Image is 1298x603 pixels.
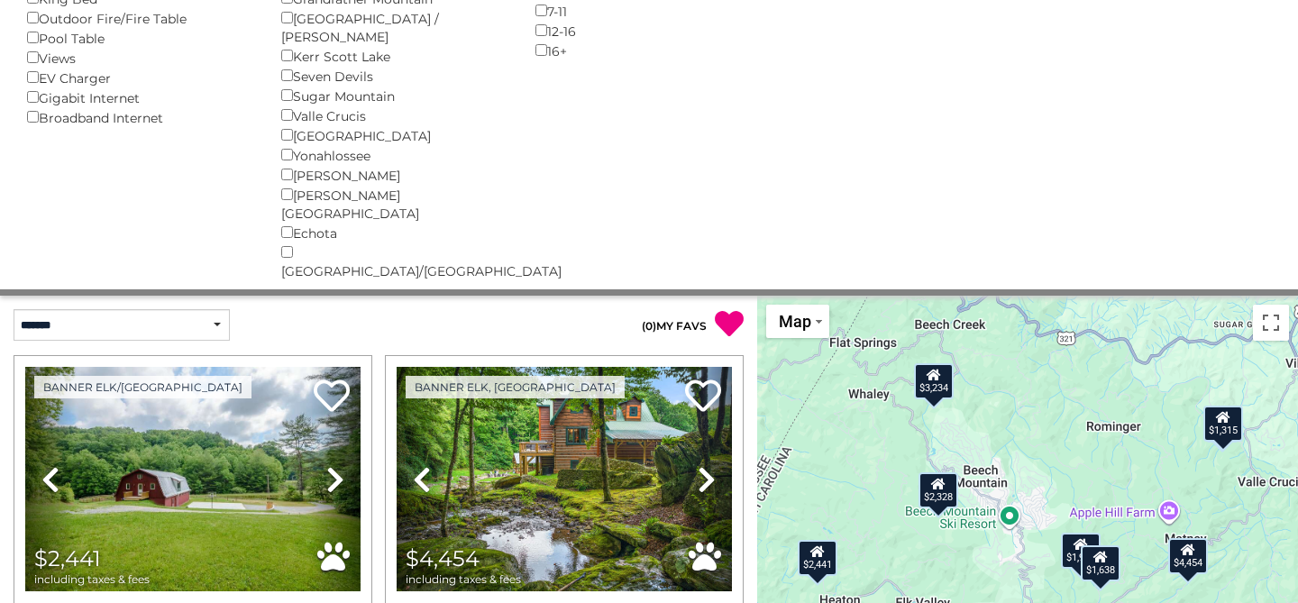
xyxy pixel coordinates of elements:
div: [GEOGRAPHIC_DATA] [281,125,508,145]
span: ( ) [642,319,656,333]
div: Kerr Scott Lake [281,46,508,66]
div: Yonahlossee [281,145,508,165]
span: including taxes & fees [406,573,521,585]
span: Map [779,312,811,331]
div: 7-11 [535,1,763,21]
div: [PERSON_NAME] [281,165,508,185]
button: Change map style [766,305,829,338]
span: including taxes & fees [34,573,150,585]
div: Sugar Mountain [281,86,508,105]
div: [PERSON_NAME][GEOGRAPHIC_DATA] [281,185,508,223]
div: $877 [1206,406,1239,442]
div: 16+ [535,41,763,60]
button: Toggle fullscreen view [1253,305,1289,341]
div: $1,989 [1061,533,1101,569]
div: Seven Devils [281,66,508,86]
a: (0)MY FAVS [642,319,707,333]
div: Echota [281,223,508,242]
div: $2,328 [919,472,958,508]
div: $2,441 [798,540,837,576]
div: Outdoor Fire/Fire Table [27,8,254,28]
div: $4,454 [1168,538,1208,574]
div: Gigabit Internet [27,87,254,107]
img: thumbnail_163277844.jpeg [397,367,732,591]
span: $4,454 [406,545,480,571]
span: $2,441 [34,545,101,571]
div: EV Charger [27,68,254,87]
img: thumbnail_163263171.jpeg [25,367,361,591]
div: 12-16 [535,21,763,41]
div: [GEOGRAPHIC_DATA] / [PERSON_NAME] [281,8,508,46]
div: Broadband Internet [27,107,254,127]
a: Banner Elk, [GEOGRAPHIC_DATA] [406,376,625,398]
div: Views [27,48,254,68]
a: Banner Elk/[GEOGRAPHIC_DATA] [34,376,251,398]
div: Valle Crucis [281,105,508,125]
div: $1,638 [1081,544,1120,580]
div: [GEOGRAPHIC_DATA]/[GEOGRAPHIC_DATA] [281,242,508,280]
div: $3,234 [914,362,954,398]
div: Pool Table [27,28,254,48]
span: 0 [645,319,653,333]
a: Add to favorites [314,378,350,416]
div: $1,315 [1203,406,1243,442]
